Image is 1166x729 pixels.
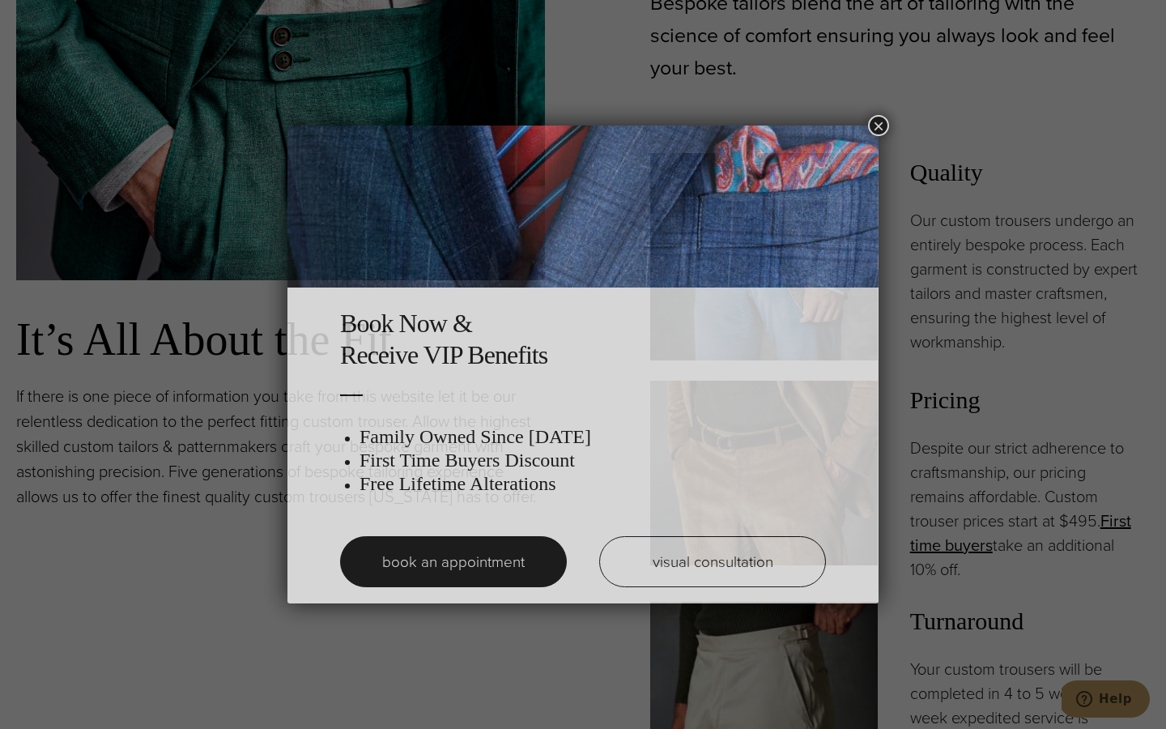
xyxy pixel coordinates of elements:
[340,308,826,370] h2: Book Now & Receive VIP Benefits
[37,11,70,26] span: Help
[360,472,826,496] h3: Free Lifetime Alterations
[340,536,567,587] a: book an appointment
[868,115,889,136] button: Close
[599,536,826,587] a: visual consultation
[360,449,826,472] h3: First Time Buyers Discount
[360,425,826,449] h3: Family Owned Since [DATE]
